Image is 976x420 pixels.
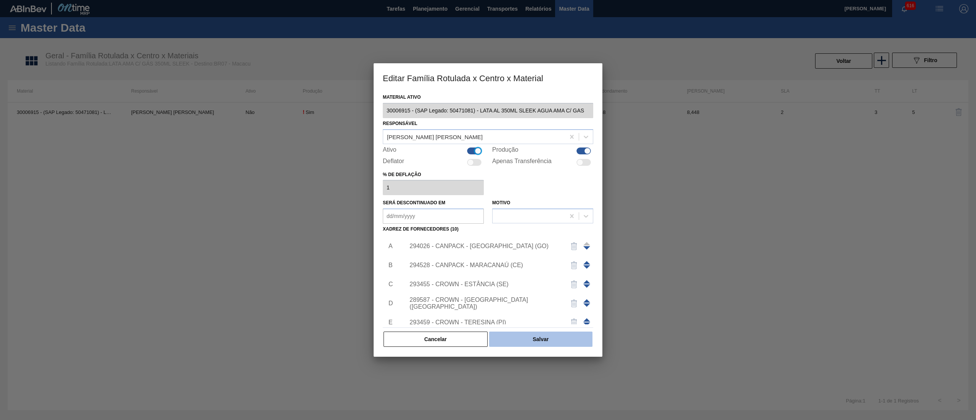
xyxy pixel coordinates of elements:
[409,319,559,326] div: 293459 - CROWN - TERESINA (PI)
[383,294,395,313] li: D
[383,158,404,167] label: Deflator
[570,318,579,327] img: delete-icon
[565,313,583,332] button: delete-icon
[583,261,590,265] span: Mover para cima
[492,200,510,205] label: Motivo
[583,284,590,288] span: Mover para cima
[383,256,395,275] li: B
[583,280,590,284] span: Mover para cima
[492,158,552,167] label: Apenas Transferência
[583,246,590,250] span: Mover para cima
[409,262,559,269] div: 294528 - CANPACK - MARACANAÚ (CE)
[570,242,579,251] img: delete-icon
[565,237,583,255] button: delete-icon
[492,146,518,155] label: Produção
[565,256,583,274] button: delete-icon
[383,169,484,180] label: % de deflação
[384,332,488,347] button: Cancelar
[583,265,590,269] span: Mover para cima
[570,299,579,308] img: delete-icon
[383,237,395,256] li: A
[409,297,559,310] div: 289587 - CROWN - [GEOGRAPHIC_DATA] ([GEOGRAPHIC_DATA])
[409,243,559,250] div: 294026 - CANPACK - [GEOGRAPHIC_DATA] (GO)
[374,63,602,92] h3: Editar Família Rotulada x Centro x Material
[383,313,395,332] li: E
[583,303,590,307] span: Mover para cima
[565,294,583,313] button: delete-icon
[583,318,590,322] span: Mover para cima
[383,92,593,103] label: Material ativo
[565,275,583,293] button: delete-icon
[489,332,592,347] button: Salvar
[583,322,590,326] span: Mover para cima
[387,133,483,140] div: [PERSON_NAME] [PERSON_NAME]
[570,280,579,289] img: delete-icon
[583,299,590,303] span: Mover para cima
[383,121,417,126] label: Responsável
[383,226,459,232] label: Xadrez de Fornecedores (10)
[383,146,396,155] label: Ativo
[383,208,484,224] input: dd/mm/yyyy
[383,275,395,294] li: C
[383,200,445,205] label: Será descontinuado em
[570,261,579,270] img: delete-icon
[409,281,559,288] div: 293455 - CROWN - ESTÂNCIA (SE)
